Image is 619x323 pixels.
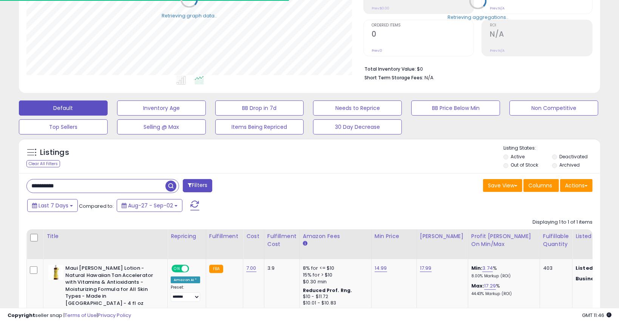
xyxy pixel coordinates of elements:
label: Archived [559,162,580,168]
p: 8.00% Markup (ROI) [471,274,534,279]
div: seller snap | | [8,312,131,319]
div: Amazon Fees [303,232,368,240]
button: Actions [560,179,593,192]
button: 30 Day Decrease [313,119,402,134]
div: Min Price [375,232,414,240]
div: % [471,283,534,297]
div: % [471,265,534,279]
b: Listed Price: [576,264,610,272]
div: Clear All Filters [26,160,60,167]
a: 7.00 [246,264,256,272]
small: FBA [209,265,223,273]
button: Save View [483,179,522,192]
b: Reduced Prof. Rng. [303,287,352,294]
a: 17.29 [484,282,496,290]
div: 403 [543,265,567,272]
div: Fulfillable Quantity [543,232,569,248]
button: Columns [523,179,559,192]
div: Cost [246,232,261,240]
div: 15% for > $10 [303,272,366,278]
button: Needs to Reprice [313,100,402,116]
a: 17.99 [420,264,432,272]
div: Retrieving aggregations.. [448,14,508,20]
div: Retrieving graph data.. [162,12,217,19]
p: 44.43% Markup (ROI) [471,291,534,297]
a: 14.99 [375,264,387,272]
th: The percentage added to the cost of goods (COGS) that forms the calculator for Min & Max prices. [468,229,540,259]
div: [PERSON_NAME] [420,232,465,240]
button: Inventory Age [117,100,206,116]
b: Business Price: [576,275,617,282]
p: Listing States: [503,145,600,152]
span: OFF [188,266,200,272]
button: BB Drop in 7d [215,100,304,116]
span: Columns [528,182,552,189]
div: Title [46,232,164,240]
button: BB Price Below Min [411,100,500,116]
button: Default [19,100,108,116]
button: Top Sellers [19,119,108,134]
b: Min: [471,264,483,272]
button: Selling @ Max [117,119,206,134]
div: Displaying 1 to 1 of 1 items [533,219,593,226]
div: $10 - $11.72 [303,294,366,300]
div: $0.30 min [303,278,366,285]
small: Amazon Fees. [303,240,307,247]
span: Last 7 Days [39,202,68,209]
a: Terms of Use [65,312,97,319]
div: Fulfillment [209,232,240,240]
a: 3.74 [482,264,493,272]
span: Compared to: [79,202,114,210]
label: Active [511,153,525,160]
div: Amazon AI * [171,277,200,283]
span: Aug-27 - Sep-02 [128,202,173,209]
button: Non Competitive [509,100,598,116]
strong: Copyright [8,312,35,319]
div: Fulfillment Cost [267,232,296,248]
div: $10.01 - $10.83 [303,300,366,306]
button: Filters [183,179,212,192]
div: Profit [PERSON_NAME] on Min/Max [471,232,537,248]
span: ON [172,266,182,272]
img: 41mHd-+shCL._SL40_.jpg [48,265,63,280]
div: 8% for <= $10 [303,265,366,272]
span: 2025-09-10 11:46 GMT [582,312,611,319]
h5: Listings [40,147,69,158]
b: Maui [PERSON_NAME] Lotion - Natural Hawaiian Tan Accelerator with Vitamins & Antioxidants - Moist... [65,265,157,309]
label: Out of Stock [511,162,539,168]
b: Max: [471,282,485,289]
div: Repricing [171,232,203,240]
label: Deactivated [559,153,588,160]
a: Privacy Policy [98,312,131,319]
button: Last 7 Days [27,199,78,212]
div: 3.9 [267,265,294,272]
div: Preset: [171,285,200,302]
button: Aug-27 - Sep-02 [117,199,182,212]
button: Items Being Repriced [215,119,304,134]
